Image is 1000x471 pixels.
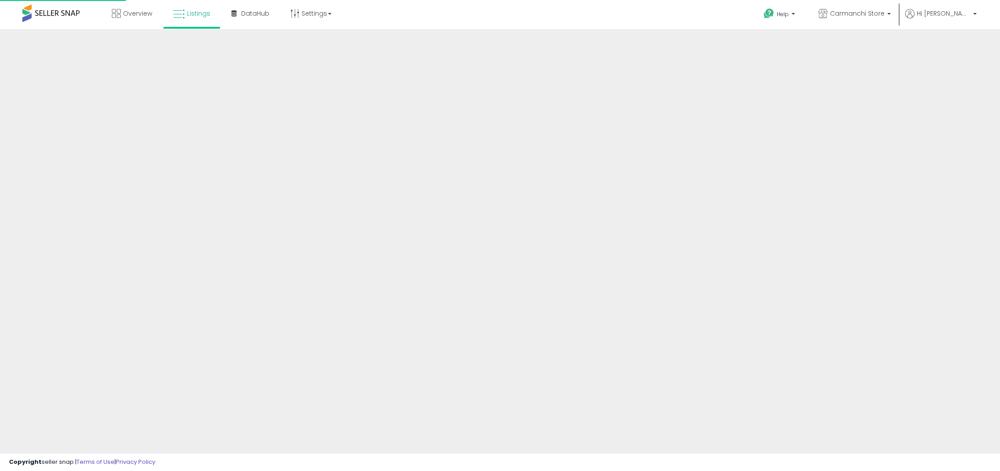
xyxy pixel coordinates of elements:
[123,9,152,18] span: Overview
[763,8,774,19] i: Get Help
[905,9,977,29] a: Hi [PERSON_NAME]
[917,9,970,18] span: Hi [PERSON_NAME]
[757,1,804,29] a: Help
[241,9,269,18] span: DataHub
[777,10,789,18] span: Help
[830,9,885,18] span: Carmanchi Store
[187,9,210,18] span: Listings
